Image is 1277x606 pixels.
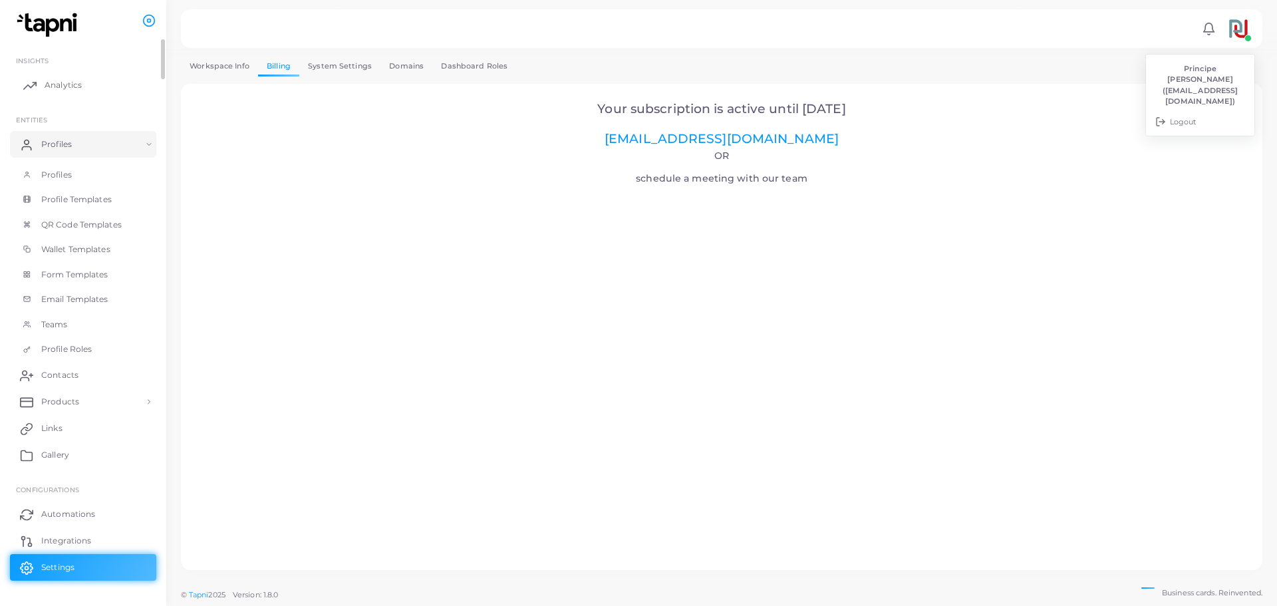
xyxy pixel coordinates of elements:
a: Integrations [10,528,156,554]
span: Form Templates [41,269,108,281]
a: Form Templates [10,262,156,287]
a: Profiles [10,162,156,188]
iframe: Select a Date & Time - Calendly [200,188,1244,552]
a: Contacts [10,362,156,388]
span: QR Code Templates [41,219,122,231]
a: Analytics [10,72,156,98]
a: Links [10,415,156,442]
span: Profile Roles [41,343,92,355]
span: Business cards. Reinvented. [1162,587,1262,599]
a: Settings [10,554,156,581]
span: Profile Templates [41,194,112,206]
span: INSIGHTS [16,57,49,65]
span: Version: 1.8.0 [233,590,279,599]
span: ENTITIES [16,116,47,124]
span: Profiles [41,138,72,150]
span: Gallery [41,449,69,461]
a: Workspace Info [181,57,258,76]
img: avatar [1225,15,1252,42]
a: Profile Templates [10,187,156,212]
a: Profiles [10,131,156,158]
a: Automations [10,501,156,528]
a: Wallet Templates [10,237,156,262]
span: Products [41,396,79,408]
a: Teams [10,312,156,337]
a: [EMAIL_ADDRESS][DOMAIN_NAME] [605,131,839,146]
span: Links [41,422,63,434]
span: Profiles [41,169,72,181]
a: Gallery [10,442,156,468]
span: Automations [41,508,95,520]
span: © [181,589,278,601]
span: Your subscription is active until [DATE] [597,101,845,116]
span: Contacts [41,369,78,381]
a: Dashboard Roles [432,57,516,76]
a: Tapni [189,590,209,599]
span: Teams [41,319,68,331]
span: Or [714,150,729,162]
h4: schedule a meeting with our team [200,150,1244,184]
span: Analytics [45,79,82,91]
a: Domains [380,57,432,76]
a: Email Templates [10,287,156,312]
ul: avatar [1145,54,1255,136]
a: QR Code Templates [10,212,156,237]
span: Settings [41,561,74,573]
img: logo [12,13,86,37]
span: 2025 [208,589,225,601]
span: Email Templates [41,293,108,305]
span: Integrations [41,535,91,547]
span: Logout [1170,116,1197,128]
a: avatar [1221,15,1255,42]
span: Configurations [16,486,79,494]
span: Wallet Templates [41,243,110,255]
a: Products [10,388,156,415]
a: System Settings [299,57,380,76]
a: Profile Roles [10,337,156,362]
a: Billing [258,57,299,76]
